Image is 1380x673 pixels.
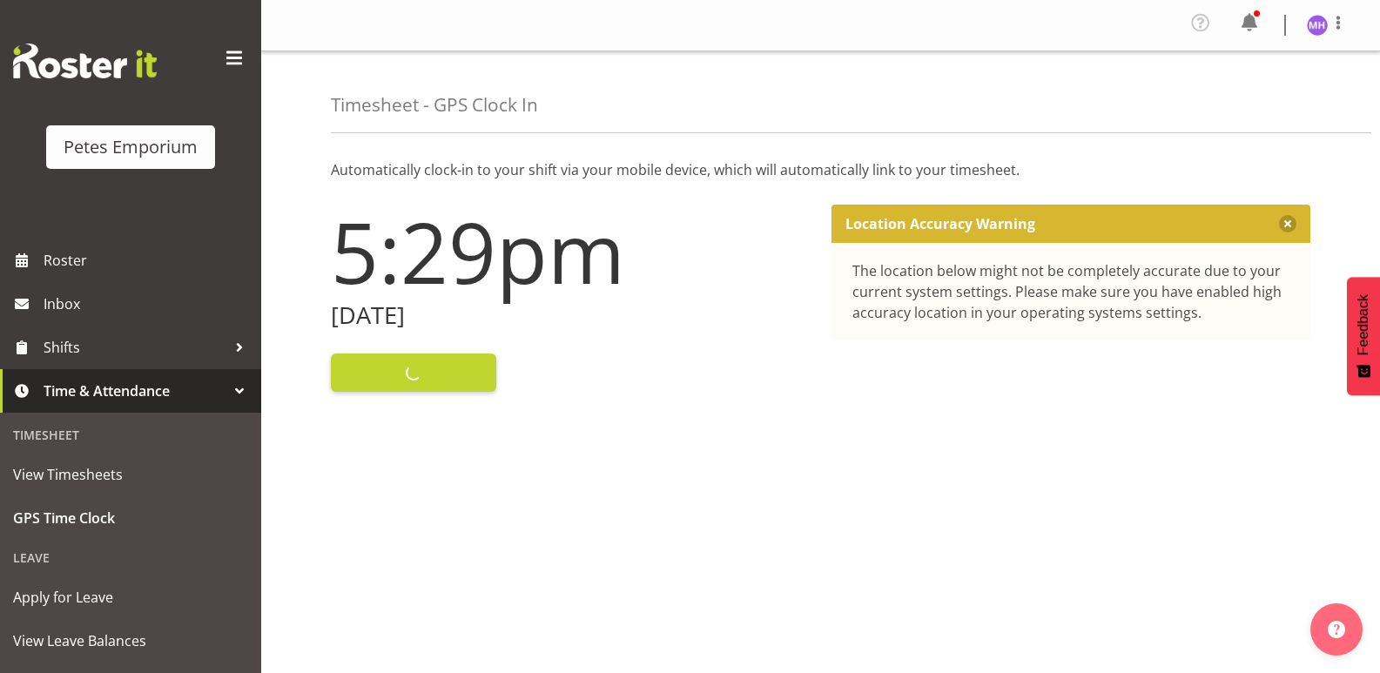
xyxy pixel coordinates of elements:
span: Feedback [1356,294,1371,355]
img: mackenzie-halford4471.jpg [1307,15,1328,36]
p: Automatically clock-in to your shift via your mobile device, which will automatically link to you... [331,159,1310,180]
p: Location Accuracy Warning [845,215,1035,232]
button: Feedback - Show survey [1347,277,1380,395]
img: help-xxl-2.png [1328,621,1345,638]
span: Shifts [44,334,226,360]
span: Apply for Leave [13,584,248,610]
span: View Leave Balances [13,628,248,654]
span: Inbox [44,291,252,317]
span: Time & Attendance [44,378,226,404]
div: Timesheet [4,417,257,453]
span: GPS Time Clock [13,505,248,531]
a: View Leave Balances [4,619,257,663]
a: Apply for Leave [4,575,257,619]
h2: [DATE] [331,302,811,329]
div: The location below might not be completely accurate due to your current system settings. Please m... [852,260,1290,323]
h1: 5:29pm [331,205,811,299]
div: Leave [4,540,257,575]
span: View Timesheets [13,461,248,488]
img: Rosterit website logo [13,44,157,78]
a: View Timesheets [4,453,257,496]
a: GPS Time Clock [4,496,257,540]
h4: Timesheet - GPS Clock In [331,95,538,115]
div: Petes Emporium [64,134,198,160]
span: Roster [44,247,252,273]
button: Close message [1279,215,1296,232]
